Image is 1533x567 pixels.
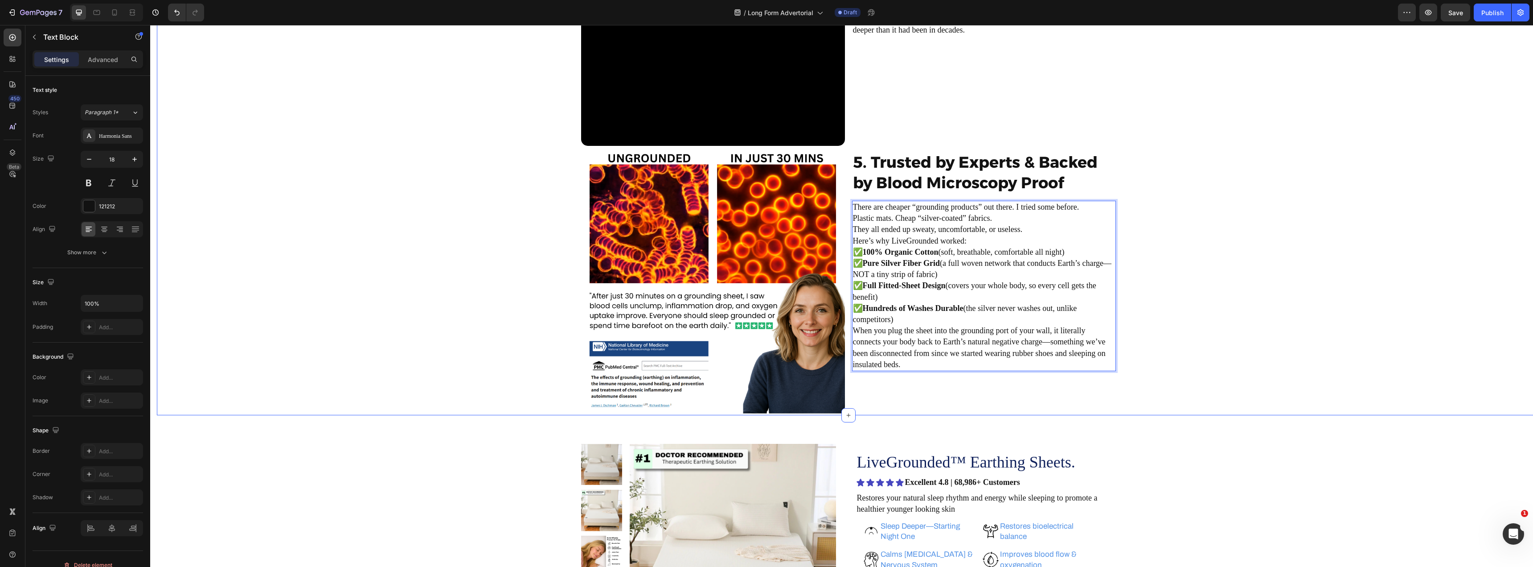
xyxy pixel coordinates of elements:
[33,86,57,94] div: Text style
[33,223,57,236] div: Align
[33,447,50,455] div: Border
[713,234,790,243] strong: Pure Silver Fiber Grid
[33,153,56,165] div: Size
[99,203,141,211] div: 121212
[43,32,119,42] p: Text Block
[730,497,810,516] span: Sleep Deeper—Starting Night One
[33,108,48,116] div: Styles
[1474,4,1511,21] button: Publish
[33,397,48,405] div: Image
[703,300,965,345] p: When you plug the sheet into the grounding port of your wall, it literally connects your body bac...
[8,95,21,102] div: 450
[1448,9,1463,17] span: Save
[703,177,965,188] p: There are cheaper “grounding products” out there. I tried some before.
[703,255,965,277] p: ✅ (covers your whole body, so every cell gets the benefit)
[99,374,141,382] div: Add...
[150,25,1533,567] iframe: Design area
[1503,523,1524,545] iframe: Intercom live chat
[703,199,965,210] p: They all ended up sweaty, uncomfortable, or useless.
[713,256,795,265] strong: Full Fitted-Sheet Design
[702,126,966,169] h2: 5. Trusted by Experts & Backed by Blood Microscopy Proof
[748,8,813,17] span: Long Form Advertorial
[4,4,66,21] button: 7
[1441,4,1470,21] button: Save
[703,211,965,222] p: Here’s why LiveGrounded worked:
[713,279,813,288] strong: Hundreds of Washes Durable
[99,447,141,455] div: Add...
[33,277,56,289] div: Size
[99,323,141,331] div: Add...
[44,55,69,64] p: Settings
[703,278,965,300] p: ✅ (the silver never washes out, unlike competitors)
[850,524,944,546] p: Improves blood flow & oxygenation
[99,471,141,479] div: Add...
[99,494,141,502] div: Add...
[703,233,965,255] p: ✅ (a full woven network that conducts Earth’s charge—NOT a tiny strip of fabric)
[33,493,53,501] div: Shadow
[33,522,58,534] div: Align
[844,8,857,17] span: Draft
[706,426,952,448] h2: LiveGrounded™ Earthing Sheets.
[85,108,119,116] span: Paragraph 1*
[713,223,788,232] strong: 100% Organic Cotton
[1521,510,1528,517] span: 1
[755,452,870,463] a: Excellent 4.8 | 68,986+ Customers
[33,425,61,437] div: Shape
[99,132,141,140] div: Harmonia Sans
[168,4,204,21] div: Undo/Redo
[1481,8,1504,17] div: Publish
[703,222,965,233] p: ✅ (soft, breathable, comfortable all night)
[58,7,62,18] p: 7
[7,163,21,170] div: Beta
[730,524,824,546] p: Calms [MEDICAL_DATA] & Nervous System
[33,373,46,381] div: Color
[33,202,46,210] div: Color
[33,299,47,307] div: Width
[33,244,143,261] button: Show more
[81,295,143,311] input: Auto
[81,104,143,120] button: Paragraph 1*
[33,323,53,331] div: Padding
[707,468,951,490] p: Restores your natural sleep rhythm and energy while sleeping to promote a healthier younger looki...
[33,132,44,140] div: Font
[33,351,76,363] div: Background
[431,126,695,390] img: gempages_501971742231626720-07561707-c540-4fd3-9f71-719d92435356.png
[88,55,118,64] p: Advanced
[850,496,944,517] p: Restores bioelectrical balance
[703,188,965,199] p: Plastic mats. Cheap “silver-coated” fabrics.
[33,470,50,478] div: Corner
[67,248,109,257] div: Show more
[99,397,141,405] div: Add...
[755,453,870,462] strong: Excellent 4.8 | 68,986+ Customers
[702,176,966,346] div: Rich Text Editor. Editing area: main
[744,8,746,17] span: /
